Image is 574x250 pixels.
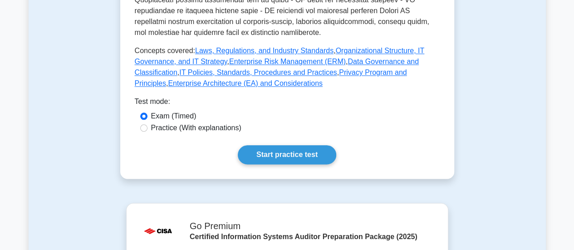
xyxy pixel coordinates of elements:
[179,69,337,76] a: IT Policies, Standards, Procedures and Practices
[135,96,440,111] div: Test mode:
[238,145,336,164] a: Start practice test
[151,111,196,122] label: Exam (Timed)
[168,79,323,87] a: Enterprise Architecture (EA) and Considerations
[195,47,334,54] a: Laws, Regulations, and Industry Standards
[229,58,346,65] a: Enterprise Risk Management (ERM)
[135,47,425,65] a: Organizational Structure, IT Governance, and IT Strategy
[151,123,241,133] label: Practice (With explanations)
[135,45,440,89] p: Concepts covered: , , , , , ,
